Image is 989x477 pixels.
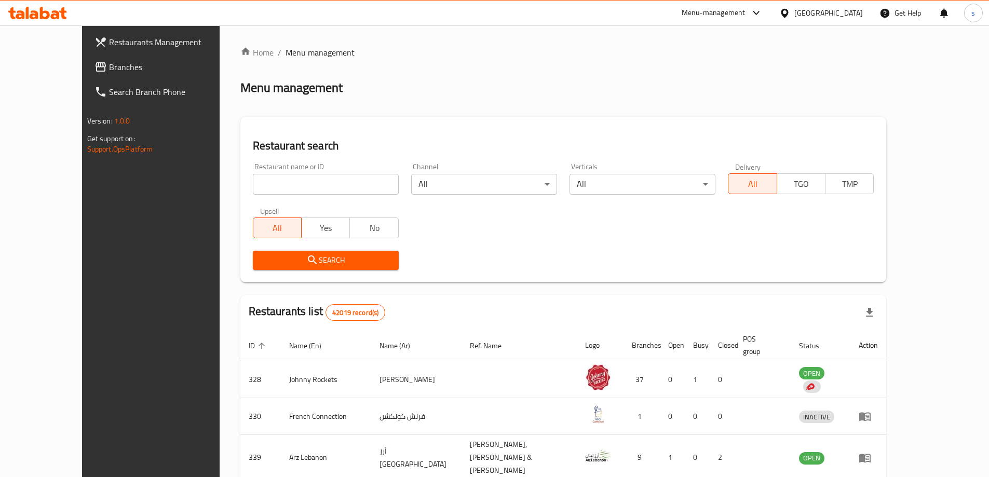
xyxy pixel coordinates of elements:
button: All [253,217,302,238]
h2: Restaurant search [253,138,874,154]
button: All [728,173,777,194]
a: Restaurants Management [86,30,247,54]
span: TMP [830,176,870,192]
td: French Connection [281,398,372,435]
div: All [411,174,557,195]
td: فرنش كونكشن [371,398,462,435]
th: Action [850,330,886,361]
div: Total records count [326,304,385,321]
span: Status [799,339,833,352]
td: 0 [710,361,735,398]
img: French Connection [585,401,611,427]
span: All [733,176,773,192]
span: Search [261,254,390,267]
span: Ref. Name [470,339,515,352]
li: / [278,46,281,59]
div: Menu [859,410,878,423]
span: Version: [87,114,113,128]
span: Branches [109,61,239,73]
td: 1 [685,361,710,398]
th: Closed [710,330,735,361]
div: [GEOGRAPHIC_DATA] [794,7,863,19]
span: Get support on: [87,132,135,145]
th: Logo [577,330,624,361]
span: Name (Ar) [380,339,424,352]
td: 37 [624,361,660,398]
span: TGO [781,176,821,192]
span: No [354,221,394,236]
a: Support.OpsPlatform [87,142,153,156]
td: Johnny Rockets [281,361,372,398]
span: s [971,7,975,19]
button: Yes [301,217,350,238]
span: Search Branch Phone [109,86,239,98]
span: OPEN [799,452,824,464]
td: [PERSON_NAME] [371,361,462,398]
span: Name (En) [289,339,335,352]
h2: Restaurants list [249,304,386,321]
span: Yes [306,221,346,236]
button: Search [253,251,399,270]
img: Arz Lebanon [585,443,611,469]
span: ID [249,339,268,352]
label: Upsell [260,207,279,214]
div: Menu-management [682,7,746,19]
span: 42019 record(s) [326,308,385,318]
span: Restaurants Management [109,36,239,48]
td: 1 [624,398,660,435]
h2: Menu management [240,79,343,96]
span: POS group [743,333,778,358]
button: No [349,217,398,238]
button: TMP [825,173,874,194]
td: 0 [685,398,710,435]
span: OPEN [799,367,824,379]
span: INACTIVE [799,411,834,423]
div: Menu [859,452,878,464]
div: INACTIVE [799,411,834,423]
td: 0 [660,398,685,435]
td: 0 [710,398,735,435]
a: Branches [86,54,247,79]
td: 328 [240,361,281,398]
img: delivery hero logo [805,382,815,391]
span: 1.0.0 [114,114,130,128]
span: All [258,221,297,236]
td: 330 [240,398,281,435]
th: Branches [624,330,660,361]
td: 0 [660,361,685,398]
button: TGO [777,173,825,194]
img: Johnny Rockets [585,364,611,390]
input: Search for restaurant name or ID.. [253,174,399,195]
a: Search Branch Phone [86,79,247,104]
div: Export file [857,300,882,325]
nav: breadcrumb [240,46,887,59]
label: Delivery [735,163,761,170]
span: Menu management [286,46,355,59]
div: Indicates that the vendor menu management has been moved to DH Catalog service [803,380,821,393]
a: Home [240,46,274,59]
th: Open [660,330,685,361]
div: All [570,174,715,195]
th: Busy [685,330,710,361]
